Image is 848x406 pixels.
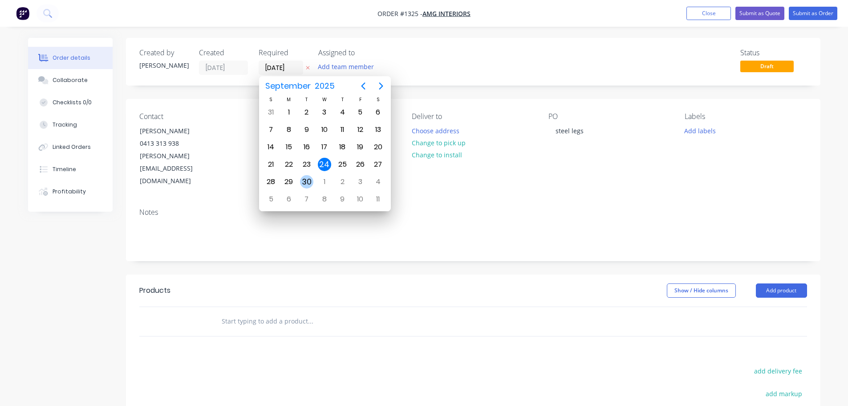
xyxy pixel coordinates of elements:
[407,124,464,136] button: Choose address
[353,158,367,171] div: Friday, September 26, 2025
[371,193,385,206] div: Saturday, October 11, 2025
[16,7,29,20] img: Factory
[139,112,261,121] div: Contact
[740,61,794,72] span: Draft
[735,7,784,20] button: Submit as Quote
[377,9,422,18] span: Order #1325 -
[264,175,278,189] div: Sunday, September 28, 2025
[140,137,214,150] div: 0413 313 938
[371,175,385,189] div: Saturday, October 4, 2025
[313,61,378,73] button: Add team member
[28,47,113,69] button: Order details
[298,96,316,103] div: T
[336,123,349,136] div: Thursday, September 11, 2025
[282,175,296,189] div: Monday, September 29, 2025
[282,158,296,171] div: Monday, September 22, 2025
[139,208,807,217] div: Notes
[756,283,807,298] button: Add product
[264,78,313,94] span: September
[333,96,351,103] div: T
[139,285,170,296] div: Products
[280,96,298,103] div: M
[139,49,188,57] div: Created by
[282,193,296,206] div: Monday, October 6, 2025
[221,312,399,330] input: Start typing to add a product...
[667,283,736,298] button: Show / Hide columns
[282,140,296,154] div: Monday, September 15, 2025
[318,61,379,73] button: Add team member
[53,98,92,107] div: Checklists 0/0
[548,112,670,121] div: PO
[761,388,807,400] button: add markup
[300,123,313,136] div: Tuesday, September 9, 2025
[313,78,337,94] span: 2025
[140,125,214,137] div: [PERSON_NAME]
[282,106,296,119] div: Monday, September 1, 2025
[371,106,385,119] div: Saturday, September 6, 2025
[680,124,721,136] button: Add labels
[300,106,313,119] div: Tuesday, September 2, 2025
[282,123,296,136] div: Monday, September 8, 2025
[264,123,278,136] div: Sunday, September 7, 2025
[199,49,248,57] div: Created
[28,158,113,180] button: Timeline
[264,158,278,171] div: Sunday, September 21, 2025
[353,140,367,154] div: Friday, September 19, 2025
[351,96,369,103] div: F
[407,137,470,149] button: Change to pick up
[412,112,534,121] div: Deliver to
[353,193,367,206] div: Friday, October 10, 2025
[353,123,367,136] div: Friday, September 12, 2025
[53,165,76,173] div: Timeline
[371,123,385,136] div: Saturday, September 13, 2025
[318,175,331,189] div: Wednesday, October 1, 2025
[316,96,333,103] div: W
[264,140,278,154] div: Sunday, September 14, 2025
[318,158,331,171] div: Today, Wednesday, September 24, 2025
[372,77,390,95] button: Next page
[318,49,407,57] div: Assigned to
[28,69,113,91] button: Collaborate
[548,124,591,137] div: steel legs
[53,76,88,84] div: Collaborate
[353,106,367,119] div: Friday, September 5, 2025
[336,158,349,171] div: Thursday, September 25, 2025
[336,193,349,206] div: Thursday, October 9, 2025
[686,7,731,20] button: Close
[28,91,113,114] button: Checklists 0/0
[53,143,91,151] div: Linked Orders
[259,49,308,57] div: Required
[740,49,807,57] div: Status
[53,54,90,62] div: Order details
[422,9,471,18] a: AMG Interiors
[300,158,313,171] div: Tuesday, September 23, 2025
[371,140,385,154] div: Saturday, September 20, 2025
[300,193,313,206] div: Tuesday, October 7, 2025
[260,78,341,94] button: September2025
[789,7,837,20] button: Submit as Order
[318,193,331,206] div: Wednesday, October 8, 2025
[336,140,349,154] div: Thursday, September 18, 2025
[53,188,86,196] div: Profitability
[407,149,467,161] button: Change to install
[685,112,807,121] div: Labels
[318,123,331,136] div: Wednesday, September 10, 2025
[300,140,313,154] div: Tuesday, September 16, 2025
[264,106,278,119] div: Sunday, August 31, 2025
[53,121,77,129] div: Tracking
[371,158,385,171] div: Saturday, September 27, 2025
[318,106,331,119] div: Wednesday, September 3, 2025
[336,106,349,119] div: Thursday, September 4, 2025
[28,114,113,136] button: Tracking
[28,180,113,203] button: Profitability
[750,365,807,377] button: add delivery fee
[28,136,113,158] button: Linked Orders
[336,175,349,189] div: Thursday, October 2, 2025
[140,150,214,187] div: [PERSON_NAME][EMAIL_ADDRESS][DOMAIN_NAME]
[353,175,367,189] div: Friday, October 3, 2025
[139,61,188,70] div: [PERSON_NAME]
[318,140,331,154] div: Wednesday, September 17, 2025
[369,96,387,103] div: S
[264,193,278,206] div: Sunday, October 5, 2025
